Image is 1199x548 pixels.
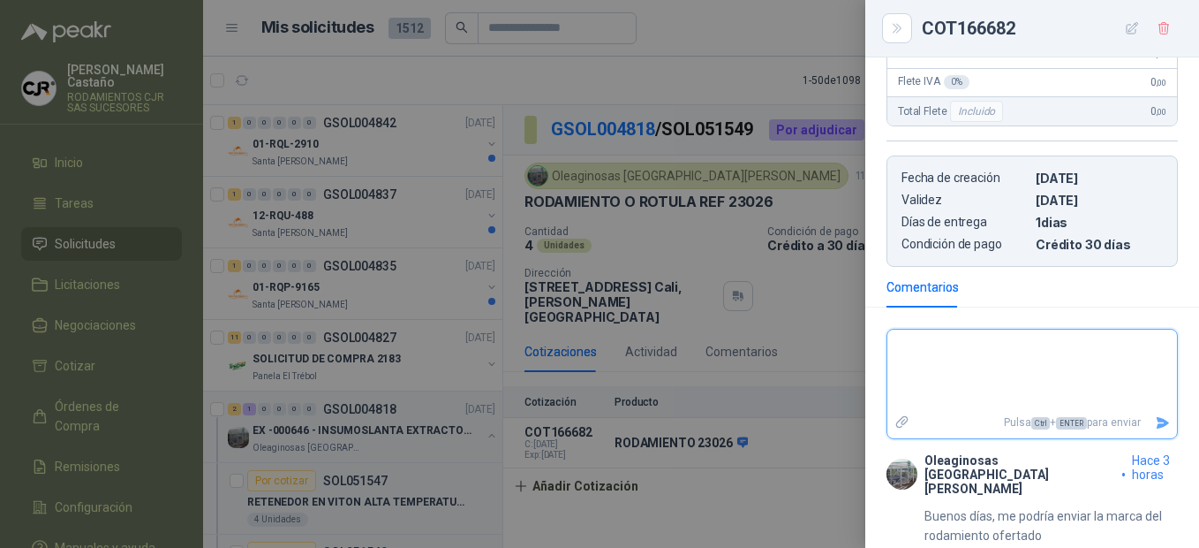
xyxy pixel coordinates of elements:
[950,101,1003,122] div: Incluido
[1036,237,1163,252] p: Crédito 30 días
[1156,107,1166,117] span: ,00
[924,506,1178,545] p: Buenos días, me podría enviar la marca del rodamiento ofertado
[1150,105,1166,118] span: 0
[1156,78,1166,88] span: ,00
[1036,171,1163,186] p: [DATE]
[1132,453,1178,496] span: hace 3 horas
[944,75,969,89] div: 0 %
[1031,417,1050,430] span: Ctrl
[886,18,908,39] button: Close
[1036,215,1163,230] p: 1 dias
[901,171,1029,186] p: Fecha de creación
[898,75,969,89] span: Flete IVA
[922,14,1178,42] div: COT166682
[901,193,1029,208] p: Validez
[898,101,1007,122] span: Total Flete
[886,278,959,297] div: Comentarios
[886,459,917,490] img: Company Logo
[901,215,1029,230] p: Días de entrega
[1150,76,1166,88] span: 0
[1148,407,1177,438] button: Enviar
[1056,417,1087,430] span: ENTER
[1036,193,1163,208] p: [DATE]
[924,453,1115,496] p: Oleaginosas [GEOGRAPHIC_DATA][PERSON_NAME]
[917,407,1149,438] p: Pulsa + para enviar
[901,237,1029,252] p: Condición de pago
